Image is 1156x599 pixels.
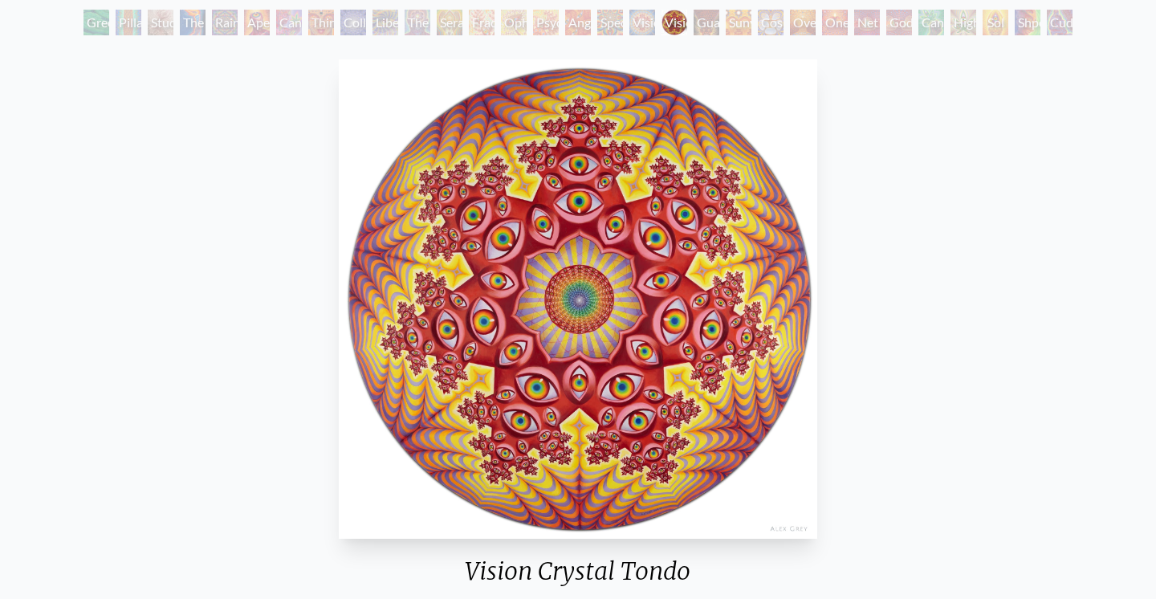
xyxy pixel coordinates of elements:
[950,10,976,35] div: Higher Vision
[918,10,944,35] div: Cannafist
[1015,10,1040,35] div: Shpongled
[148,10,173,35] div: Study for the Great Turn
[790,10,816,35] div: Oversoul
[886,10,912,35] div: Godself
[83,10,109,35] div: Green Hand
[533,10,559,35] div: Psychomicrograph of a Fractal Paisley Cherub Feather Tip
[308,10,334,35] div: Third Eye Tears of Joy
[340,10,366,35] div: Collective Vision
[854,10,880,35] div: Net of Being
[501,10,527,35] div: Ophanic Eyelash
[629,10,655,35] div: Vision Crystal
[276,10,302,35] div: Cannabis Sutra
[372,10,398,35] div: Liberation Through Seeing
[116,10,141,35] div: Pillar of Awareness
[565,10,591,35] div: Angel Skin
[661,10,687,35] div: Vision Crystal Tondo
[983,10,1008,35] div: Sol Invictus
[212,10,238,35] div: Rainbow Eye Ripple
[1047,10,1073,35] div: Cuddle
[405,10,430,35] div: The Seer
[180,10,206,35] div: The Torch
[244,10,270,35] div: Aperture
[437,10,462,35] div: Seraphic Transport Docking on the Third Eye
[694,10,719,35] div: Guardian of Infinite Vision
[339,59,816,539] img: Vision-Crystal-Tondo-2015-Alex-Grey-watermarked.jpg
[758,10,784,35] div: Cosmic Elf
[469,10,495,35] div: Fractal Eyes
[332,556,823,598] div: Vision Crystal Tondo
[822,10,848,35] div: One
[597,10,623,35] div: Spectral Lotus
[726,10,751,35] div: Sunyata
